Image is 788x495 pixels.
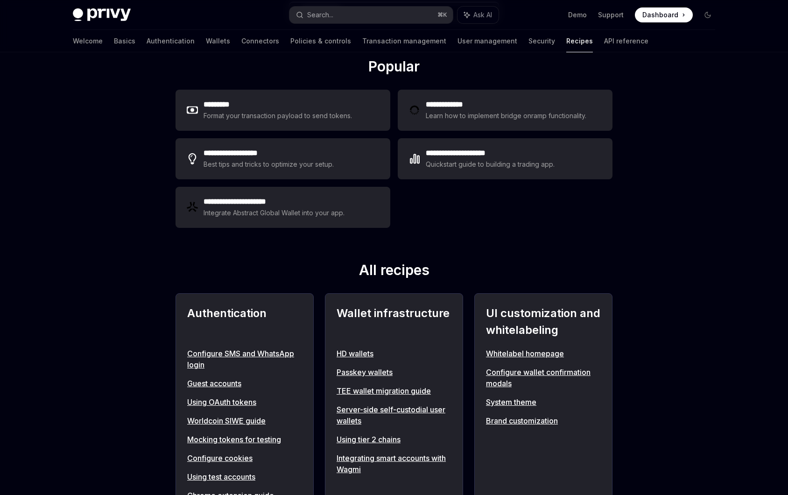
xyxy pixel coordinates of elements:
a: Authentication [147,30,195,52]
div: Format your transaction payload to send tokens. [204,110,352,121]
a: Welcome [73,30,103,52]
span: ⌘ K [437,11,447,19]
a: Demo [568,10,587,20]
a: Guest accounts [187,378,302,389]
a: Integrating smart accounts with Wagmi [337,453,451,475]
div: Best tips and tricks to optimize your setup. [204,159,335,170]
a: Configure wallet confirmation modals [486,367,601,389]
h2: Popular [176,58,612,78]
a: Worldcoin SIWE guide [187,415,302,426]
a: Security [528,30,555,52]
button: Search...⌘K [289,7,453,23]
button: Toggle dark mode [700,7,715,22]
img: dark logo [73,8,131,21]
a: Transaction management [362,30,446,52]
a: Recipes [566,30,593,52]
a: User management [457,30,517,52]
a: Dashboard [635,7,693,22]
a: Configure SMS and WhatsApp login [187,348,302,370]
a: Passkey wallets [337,367,451,378]
div: Search... [307,9,333,21]
a: Support [598,10,624,20]
a: Wallets [206,30,230,52]
h2: Wallet infrastructure [337,305,451,339]
a: **** ****Format your transaction payload to send tokens. [176,90,390,131]
div: Quickstart guide to building a trading app. [426,159,555,170]
a: Basics [114,30,135,52]
h2: All recipes [176,262,612,282]
a: Using OAuth tokens [187,396,302,408]
a: Whitelabel homepage [486,348,601,359]
span: Ask AI [473,10,492,20]
div: Integrate Abstract Global Wallet into your app. [204,207,345,219]
div: Learn how to implement bridge onramp functionality. [426,110,589,121]
a: Server-side self-custodial user wallets [337,404,451,426]
a: Using tier 2 chains [337,434,451,445]
a: TEE wallet migration guide [337,385,451,396]
a: Connectors [241,30,279,52]
a: **** **** ***Learn how to implement bridge onramp functionality. [398,90,612,131]
a: Mocking tokens for testing [187,434,302,445]
a: System theme [486,396,601,408]
a: Using test accounts [187,471,302,482]
button: Ask AI [457,7,499,23]
h2: Authentication [187,305,302,339]
a: API reference [604,30,648,52]
a: Brand customization [486,415,601,426]
a: HD wallets [337,348,451,359]
a: Configure cookies [187,453,302,464]
h2: UI customization and whitelabeling [486,305,601,339]
a: Policies & controls [290,30,351,52]
span: Dashboard [642,10,678,20]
